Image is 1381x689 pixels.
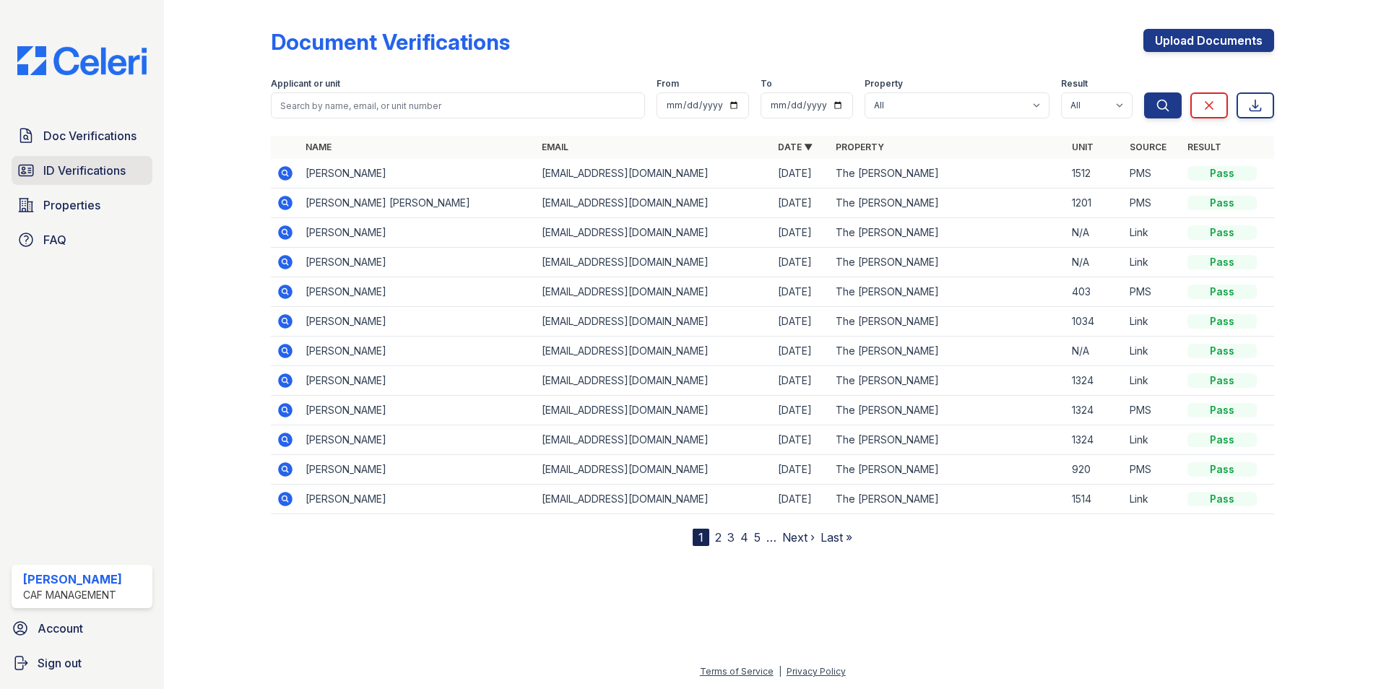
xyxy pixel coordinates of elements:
[1124,455,1182,485] td: PMS
[1124,188,1182,218] td: PMS
[754,530,761,545] a: 5
[830,248,1066,277] td: The [PERSON_NAME]
[830,337,1066,366] td: The [PERSON_NAME]
[536,425,772,455] td: [EMAIL_ADDRESS][DOMAIN_NAME]
[772,218,830,248] td: [DATE]
[300,159,536,188] td: [PERSON_NAME]
[1187,196,1257,210] div: Pass
[1066,218,1124,248] td: N/A
[1066,485,1124,514] td: 1514
[43,162,126,179] span: ID Verifications
[772,277,830,307] td: [DATE]
[1187,166,1257,181] div: Pass
[1187,225,1257,240] div: Pass
[1072,142,1094,152] a: Unit
[779,666,782,677] div: |
[536,366,772,396] td: [EMAIL_ADDRESS][DOMAIN_NAME]
[1187,462,1257,477] div: Pass
[1066,366,1124,396] td: 1324
[1187,285,1257,299] div: Pass
[772,455,830,485] td: [DATE]
[693,529,709,546] div: 1
[761,78,772,90] label: To
[1066,277,1124,307] td: 403
[300,425,536,455] td: [PERSON_NAME]
[300,485,536,514] td: [PERSON_NAME]
[1066,396,1124,425] td: 1324
[1066,248,1124,277] td: N/A
[1187,142,1221,152] a: Result
[772,307,830,337] td: [DATE]
[1066,188,1124,218] td: 1201
[6,46,158,75] img: CE_Logo_Blue-a8612792a0a2168367f1c8372b55b34899dd931a85d93a1a3d3e32e68fde9ad4.png
[1124,159,1182,188] td: PMS
[772,337,830,366] td: [DATE]
[1130,142,1166,152] a: Source
[1061,78,1088,90] label: Result
[836,142,884,152] a: Property
[38,620,83,637] span: Account
[536,485,772,514] td: [EMAIL_ADDRESS][DOMAIN_NAME]
[12,121,152,150] a: Doc Verifications
[1066,307,1124,337] td: 1034
[1124,248,1182,277] td: Link
[536,159,772,188] td: [EMAIL_ADDRESS][DOMAIN_NAME]
[772,485,830,514] td: [DATE]
[536,248,772,277] td: [EMAIL_ADDRESS][DOMAIN_NAME]
[23,588,122,602] div: CAF Management
[300,248,536,277] td: [PERSON_NAME]
[830,218,1066,248] td: The [PERSON_NAME]
[38,654,82,672] span: Sign out
[1187,403,1257,417] div: Pass
[306,142,332,152] a: Name
[1124,218,1182,248] td: Link
[536,337,772,366] td: [EMAIL_ADDRESS][DOMAIN_NAME]
[830,425,1066,455] td: The [PERSON_NAME]
[271,29,510,55] div: Document Verifications
[766,529,776,546] span: …
[1124,337,1182,366] td: Link
[1066,159,1124,188] td: 1512
[300,366,536,396] td: [PERSON_NAME]
[865,78,903,90] label: Property
[12,191,152,220] a: Properties
[830,485,1066,514] td: The [PERSON_NAME]
[1124,277,1182,307] td: PMS
[1066,425,1124,455] td: 1324
[772,188,830,218] td: [DATE]
[300,218,536,248] td: [PERSON_NAME]
[727,530,735,545] a: 3
[657,78,679,90] label: From
[830,307,1066,337] td: The [PERSON_NAME]
[43,127,137,144] span: Doc Verifications
[787,666,846,677] a: Privacy Policy
[1187,433,1257,447] div: Pass
[1124,425,1182,455] td: Link
[300,188,536,218] td: [PERSON_NAME] [PERSON_NAME]
[12,225,152,254] a: FAQ
[830,396,1066,425] td: The [PERSON_NAME]
[536,277,772,307] td: [EMAIL_ADDRESS][DOMAIN_NAME]
[542,142,568,152] a: Email
[1187,492,1257,506] div: Pass
[23,571,122,588] div: [PERSON_NAME]
[6,614,158,643] a: Account
[1187,314,1257,329] div: Pass
[830,366,1066,396] td: The [PERSON_NAME]
[300,396,536,425] td: [PERSON_NAME]
[1124,307,1182,337] td: Link
[1066,337,1124,366] td: N/A
[271,92,645,118] input: Search by name, email, or unit number
[830,159,1066,188] td: The [PERSON_NAME]
[1066,455,1124,485] td: 920
[740,530,748,545] a: 4
[1187,344,1257,358] div: Pass
[12,156,152,185] a: ID Verifications
[1124,366,1182,396] td: Link
[830,277,1066,307] td: The [PERSON_NAME]
[1124,396,1182,425] td: PMS
[772,366,830,396] td: [DATE]
[700,666,774,677] a: Terms of Service
[271,78,340,90] label: Applicant or unit
[772,425,830,455] td: [DATE]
